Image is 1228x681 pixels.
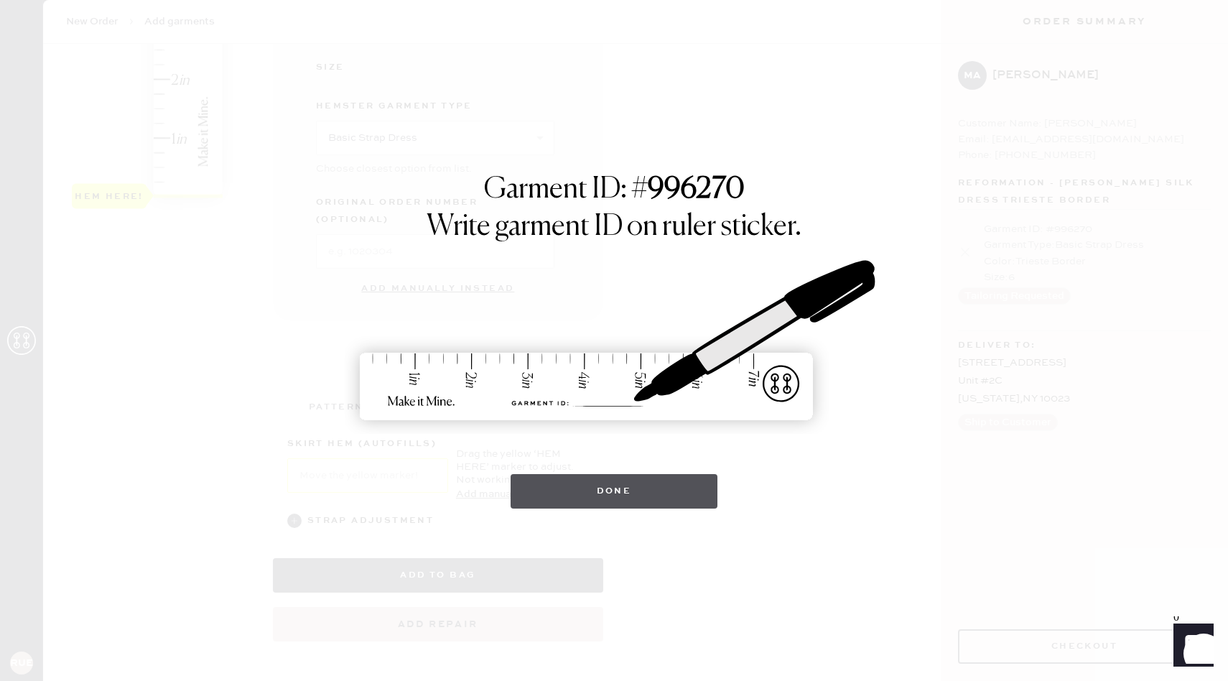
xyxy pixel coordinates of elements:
h1: Garment ID: # [484,172,745,210]
button: Done [511,474,718,509]
img: ruler-sticker-sharpie.svg [345,223,883,460]
strong: 996270 [648,175,745,204]
h1: Write garment ID on ruler sticker. [427,210,801,244]
iframe: Front Chat [1160,616,1222,678]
